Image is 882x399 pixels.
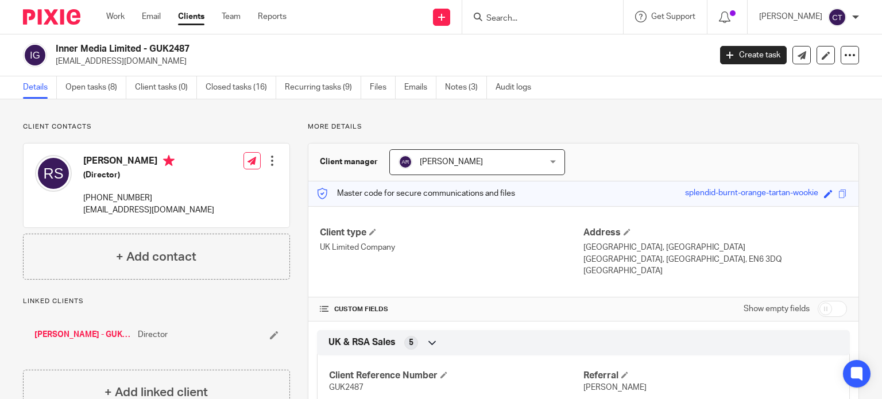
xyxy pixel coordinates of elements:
label: Show empty fields [744,303,810,315]
p: Master code for secure communications and files [317,188,515,199]
span: UK & RSA Sales [328,336,396,348]
img: svg%3E [399,155,412,169]
h4: CUSTOM FIELDS [320,305,583,314]
a: Client tasks (0) [135,76,197,99]
a: Team [222,11,241,22]
i: Primary [163,155,175,166]
a: Clients [178,11,204,22]
h4: Referral [583,370,838,382]
p: UK Limited Company [320,242,583,253]
h4: Address [583,227,847,239]
span: [PERSON_NAME] [420,158,483,166]
a: Reports [258,11,287,22]
span: Director [138,329,168,340]
h2: Inner Media Limited - GUK2487 [56,43,574,55]
span: 5 [409,337,413,348]
a: Details [23,76,57,99]
a: Email [142,11,161,22]
img: svg%3E [23,43,47,67]
img: Pixie [23,9,80,25]
img: svg%3E [828,8,846,26]
p: [GEOGRAPHIC_DATA] [583,265,847,277]
h4: Client type [320,227,583,239]
h4: + Add contact [116,248,196,266]
p: [GEOGRAPHIC_DATA], [GEOGRAPHIC_DATA], EN6 3DQ [583,254,847,265]
span: [PERSON_NAME] [583,383,647,392]
h4: Client Reference Number [329,370,583,382]
p: [GEOGRAPHIC_DATA], [GEOGRAPHIC_DATA] [583,242,847,253]
img: svg%3E [35,155,72,192]
h4: [PERSON_NAME] [83,155,214,169]
p: [PHONE_NUMBER] [83,192,214,204]
h3: Client manager [320,156,378,168]
p: [EMAIL_ADDRESS][DOMAIN_NAME] [56,56,703,67]
a: Closed tasks (16) [206,76,276,99]
a: Emails [404,76,436,99]
h5: (Director) [83,169,214,181]
input: Search [485,14,589,24]
p: [PERSON_NAME] [759,11,822,22]
a: Audit logs [496,76,540,99]
p: [EMAIL_ADDRESS][DOMAIN_NAME] [83,204,214,216]
div: splendid-burnt-orange-tartan-wookie [685,187,818,200]
a: Files [370,76,396,99]
p: Client contacts [23,122,290,131]
a: Notes (3) [445,76,487,99]
a: Open tasks (8) [65,76,126,99]
a: Work [106,11,125,22]
a: Recurring tasks (9) [285,76,361,99]
span: GUK2487 [329,383,363,392]
a: Create task [720,46,787,64]
p: More details [308,122,859,131]
p: Linked clients [23,297,290,306]
a: [PERSON_NAME] - GUK2413 [34,329,132,340]
span: Get Support [651,13,695,21]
